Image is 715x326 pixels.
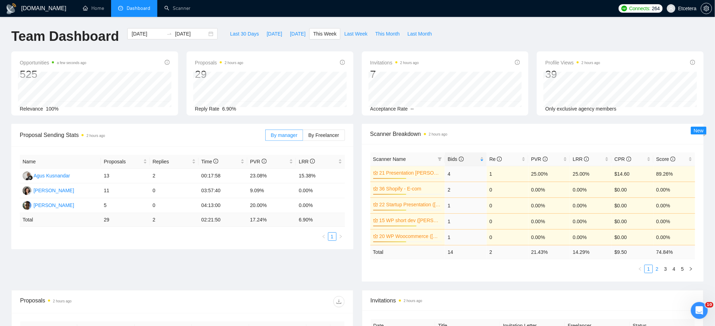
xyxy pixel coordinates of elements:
[373,186,378,191] span: crown
[691,302,708,319] iframe: Intercom live chat
[101,155,150,169] th: Proposals
[670,265,678,273] li: 4
[438,157,442,161] span: filter
[653,265,661,273] li: 2
[86,134,105,138] time: 2 hours ago
[28,175,33,180] img: gigradar-bm.png
[320,232,328,241] button: left
[296,213,345,227] td: 6.90 %
[313,30,337,38] span: This Week
[225,61,243,65] time: 2 hours ago
[528,229,570,245] td: 0.00%
[222,106,236,112] span: 6.90%
[23,187,74,193] a: TT[PERSON_NAME]
[150,198,199,213] td: 0
[669,6,674,11] span: user
[286,28,309,39] button: [DATE]
[132,30,164,38] input: Start date
[570,166,612,182] td: 25.00%
[373,202,378,207] span: crown
[656,156,675,162] span: Score
[213,159,218,164] span: info-circle
[371,296,695,305] span: Invitations
[34,201,74,209] div: [PERSON_NAME]
[545,106,617,112] span: Only exclusive agency members
[373,170,378,175] span: crown
[23,202,74,208] a: AP[PERSON_NAME]
[166,31,172,37] span: to
[334,299,344,305] span: download
[20,106,43,112] span: Relevance
[570,229,612,245] td: 0.00%
[337,232,345,241] li: Next Page
[373,156,406,162] span: Scanner Name
[687,265,695,273] button: right
[654,245,695,259] td: 74.84 %
[195,68,243,81] div: 29
[199,183,247,198] td: 03:57:40
[612,229,653,245] td: $0.00
[528,245,570,259] td: 21.43 %
[308,132,339,138] span: By Freelancer
[487,182,528,198] td: 0
[262,159,267,164] span: info-circle
[487,198,528,213] td: 0
[267,30,282,38] span: [DATE]
[636,265,644,273] button: left
[34,187,74,194] div: [PERSON_NAME]
[175,30,207,38] input: End date
[310,159,315,164] span: info-circle
[445,166,486,182] td: 4
[459,157,464,162] span: info-circle
[195,106,219,112] span: Reply Rate
[101,169,150,183] td: 13
[328,233,336,240] a: 1
[380,185,441,193] a: 36 Shopify - E-com
[487,166,528,182] td: 1
[320,232,328,241] li: Previous Page
[445,213,486,229] td: 1
[247,213,296,227] td: 17.24 %
[654,182,695,198] td: 0.00%
[582,61,600,65] time: 2 hours ago
[612,166,653,182] td: $14.60
[201,159,218,164] span: Time
[153,158,190,165] span: Replies
[370,130,696,138] span: Scanner Breakdown
[296,183,345,198] td: 0.00%
[20,68,86,81] div: 525
[380,217,441,224] a: 15 WP short dev ([PERSON_NAME] B)
[573,156,589,162] span: LRR
[448,156,463,162] span: Bids
[6,3,17,14] img: logo
[636,265,644,273] li: Previous Page
[570,245,612,259] td: 14.29 %
[584,157,589,162] span: info-circle
[290,30,305,38] span: [DATE]
[370,106,408,112] span: Acceptance Rate
[653,265,661,273] a: 2
[164,5,190,11] a: searchScanner
[104,158,141,165] span: Proposals
[644,265,653,273] li: 1
[380,232,441,240] a: 20 WP Woocommerce ([PERSON_NAME])
[545,68,600,81] div: 39
[150,213,199,227] td: 2
[445,182,486,198] td: 2
[662,265,669,273] a: 3
[11,28,119,45] h1: Team Dashboard
[101,183,150,198] td: 11
[528,213,570,229] td: 0.00%
[445,229,486,245] td: 1
[612,182,653,198] td: $0.00
[380,169,441,177] a: 21 Presentation [PERSON_NAME]
[670,265,678,273] a: 4
[296,169,345,183] td: 15.38%
[226,28,263,39] button: Last 30 Days
[250,159,267,164] span: PVR
[701,6,712,11] span: setting
[247,198,296,213] td: 20.00%
[531,156,548,162] span: PVR
[150,169,199,183] td: 2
